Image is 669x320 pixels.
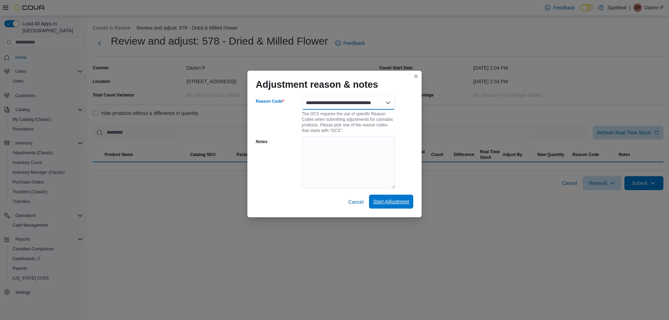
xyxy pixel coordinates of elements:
[369,195,413,209] button: Start Adjustment
[256,79,378,90] h1: Adjustment reason & notes
[346,195,367,209] button: Cancel
[412,72,420,80] button: Closes this modal window
[256,139,267,145] label: Notes
[302,110,395,133] div: The OCS requires the use of specific Reason Codes when submitting adjustments for cannabis produc...
[373,198,409,205] span: Start Adjustment
[256,99,284,104] label: Reason Code
[348,198,364,205] span: Cancel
